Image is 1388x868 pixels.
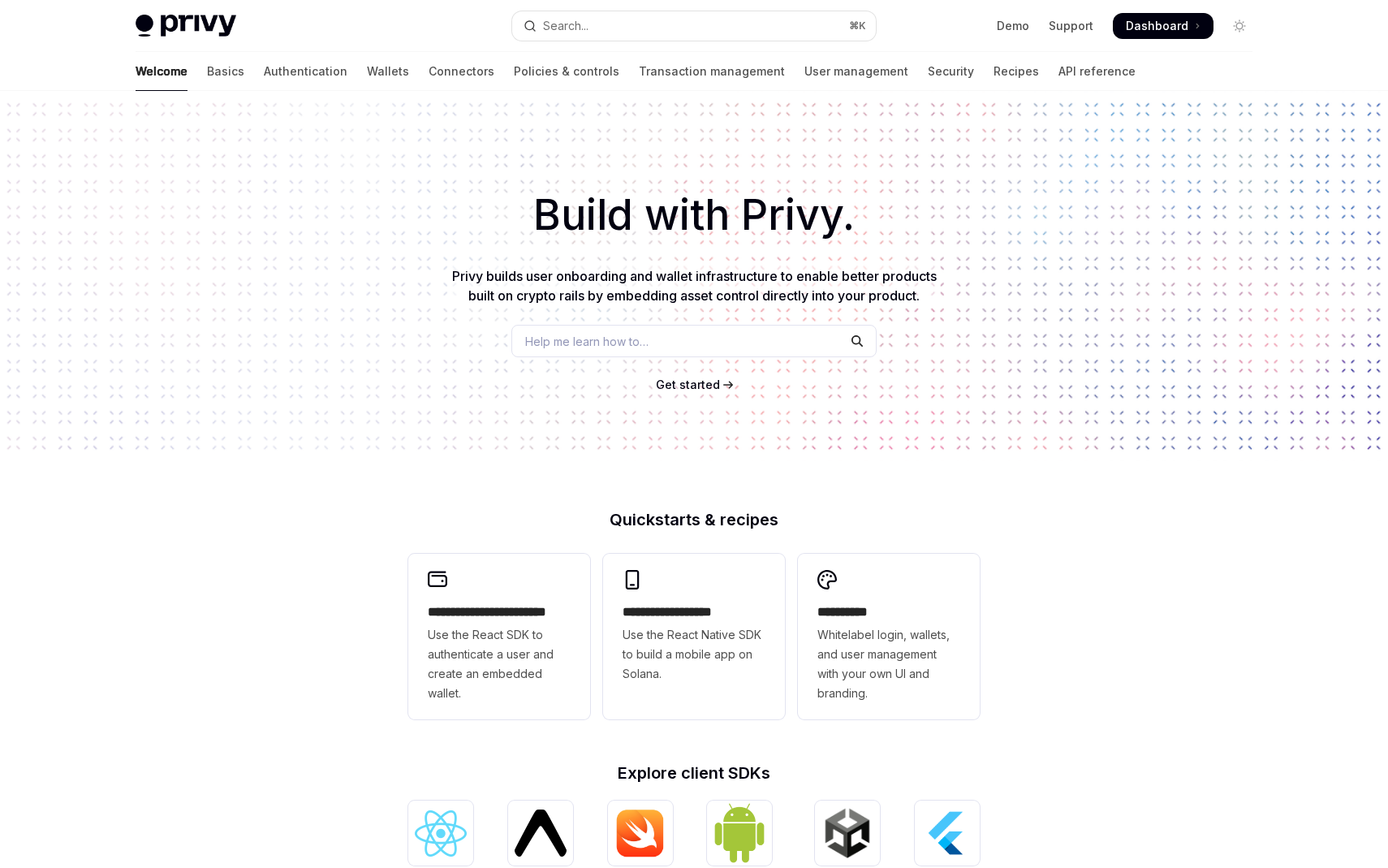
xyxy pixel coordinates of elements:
span: Get started [656,378,720,391]
img: Flutter [921,807,973,859]
h1: Build with Privy. [26,184,1362,247]
a: Policies & controls [514,52,619,91]
img: iOS (Swift) [614,809,666,857]
span: Whitelabel login, wallets, and user management with your own UI and branding. [817,625,960,703]
a: Get started [656,377,720,393]
img: Android (Kotlin) [713,802,765,863]
a: Recipes [994,52,1039,91]
button: Toggle dark mode [1226,13,1252,39]
img: light logo [136,15,236,37]
span: Use the React SDK to authenticate a user and create an embedded wallet. [428,625,571,703]
img: React [415,810,467,857]
a: Connectors [429,52,494,91]
a: User management [804,52,908,91]
a: Security [928,52,974,91]
a: API reference [1058,52,1136,91]
a: Authentication [264,52,347,91]
a: Support [1049,18,1093,34]
img: Unity [821,807,873,859]
span: Help me learn how to… [525,333,649,350]
span: Use the React Native SDK to build a mobile app on Solana. [623,625,765,684]
button: Open search [512,11,876,41]
span: Dashboard [1126,18,1188,34]
h2: Explore client SDKs [408,765,980,781]
div: Search... [543,16,588,36]
a: Basics [207,52,244,91]
a: **** *****Whitelabel login, wallets, and user management with your own UI and branding. [798,554,980,719]
span: ⌘ K [849,19,866,32]
a: **** **** **** ***Use the React Native SDK to build a mobile app on Solana. [603,554,785,719]
span: Privy builds user onboarding and wallet infrastructure to enable better products built on crypto ... [452,268,937,304]
img: React Native [515,810,567,856]
a: Demo [997,18,1029,34]
a: Dashboard [1113,13,1213,39]
h2: Quickstarts & recipes [408,512,980,528]
a: Welcome [136,52,188,91]
a: Transaction management [639,52,785,91]
a: Wallets [367,52,409,91]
